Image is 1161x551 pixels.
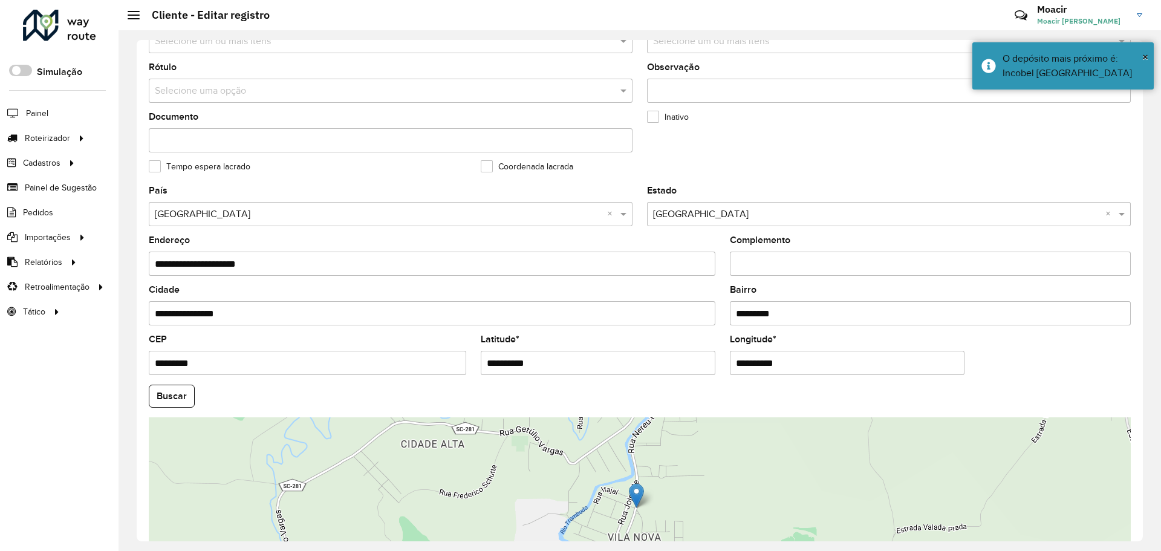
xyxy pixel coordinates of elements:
[37,65,82,79] label: Simulação
[730,282,756,297] label: Bairro
[481,160,573,173] label: Coordenada lacrada
[1142,48,1148,66] button: Close
[629,483,644,508] img: Marker
[730,332,776,347] label: Longitude
[149,233,190,247] label: Endereço
[23,157,60,169] span: Cadastros
[23,305,45,318] span: Tático
[607,207,617,221] span: Clear all
[730,233,790,247] label: Complemento
[1003,51,1145,80] div: O depósito mais próximo é: Incobel [GEOGRAPHIC_DATA]
[647,111,689,123] label: Inativo
[149,282,180,297] label: Cidade
[25,256,62,269] span: Relatórios
[23,206,53,219] span: Pedidos
[149,385,195,408] button: Buscar
[1105,207,1116,221] span: Clear all
[26,107,48,120] span: Painel
[1037,16,1128,27] span: Moacir [PERSON_NAME]
[1008,2,1034,28] a: Contato Rápido
[25,181,97,194] span: Painel de Sugestão
[149,160,250,173] label: Tempo espera lacrado
[149,332,167,347] label: CEP
[1142,50,1148,64] span: ×
[647,183,677,198] label: Estado
[149,60,177,74] label: Rótulo
[25,231,71,244] span: Importações
[149,183,167,198] label: País
[140,8,270,22] h2: Cliente - Editar registro
[481,332,519,347] label: Latitude
[647,60,700,74] label: Observação
[25,281,89,293] span: Retroalimentação
[149,109,198,124] label: Documento
[1037,4,1128,15] h3: Moacir
[25,132,70,145] span: Roteirizador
